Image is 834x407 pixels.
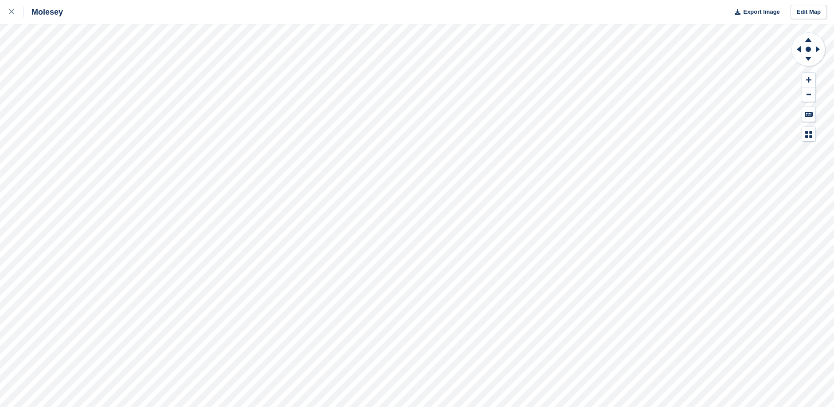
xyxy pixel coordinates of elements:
div: Molesey [23,7,63,17]
span: Export Image [743,8,779,16]
button: Keyboard Shortcuts [802,107,815,122]
button: Map Legend [802,127,815,142]
a: Edit Map [791,5,827,20]
button: Zoom Out [802,87,815,102]
button: Export Image [729,5,780,20]
button: Zoom In [802,73,815,87]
